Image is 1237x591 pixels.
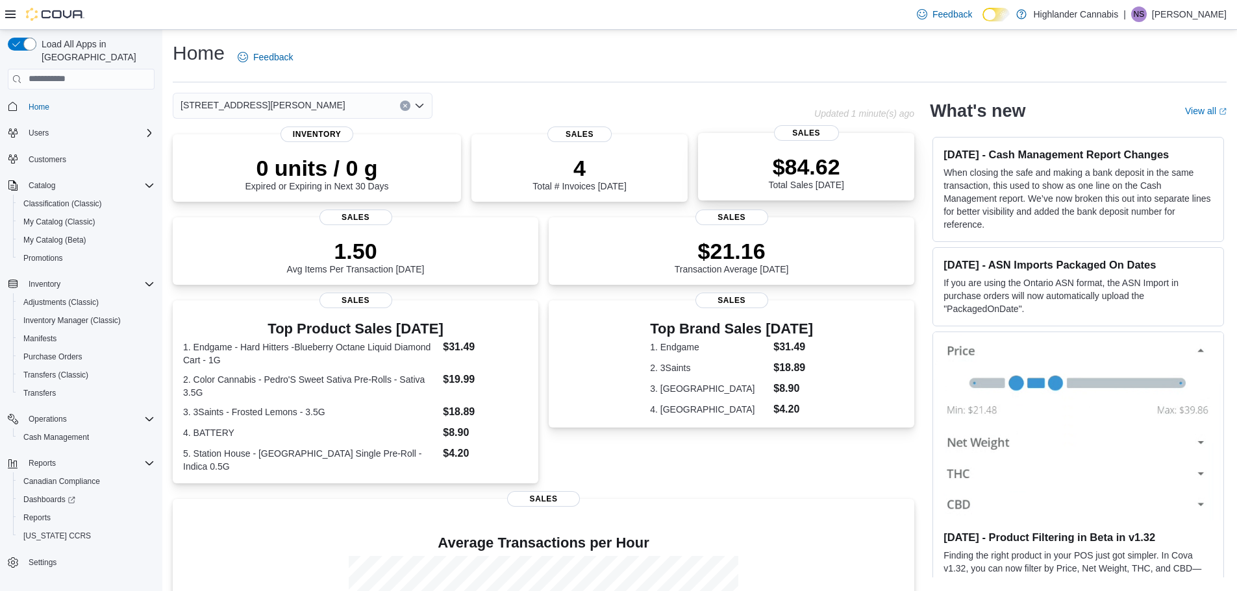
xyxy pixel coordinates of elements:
span: Feedback [253,51,293,64]
a: Settings [23,555,62,570]
h2: What's new [930,101,1025,121]
span: Adjustments (Classic) [18,295,155,310]
a: Reports [18,510,56,525]
span: Canadian Compliance [23,476,100,487]
button: Inventory Manager (Classic) [13,311,160,330]
a: Home [23,99,55,115]
span: [US_STATE] CCRS [23,531,91,541]
span: Manifests [18,331,155,346]
button: Clear input [400,101,410,111]
h4: Average Transactions per Hour [183,535,904,551]
p: Highlander Cannabis [1033,6,1118,22]
button: My Catalog (Beta) [13,231,160,249]
button: Reports [13,509,160,527]
a: Feedback [232,44,298,70]
span: Operations [29,414,67,424]
a: Classification (Classic) [18,196,107,211]
span: Classification (Classic) [23,199,102,209]
p: $84.62 [768,154,843,180]
span: Cash Management [23,432,89,442]
button: Reports [3,454,160,472]
button: Users [23,125,54,141]
span: Sales [319,293,392,308]
span: Promotions [18,250,155,266]
span: Load All Apps in [GEOGRAPHIC_DATA] [36,38,155,64]
dt: 2. 3Saints [650,361,768,374]
p: 4 [532,155,626,181]
span: Reports [29,458,56,468]
button: Inventory [3,275,160,293]
button: Transfers [13,384,160,402]
button: Operations [23,411,72,427]
span: Sales [547,127,612,142]
p: $21.16 [675,238,789,264]
p: When closing the safe and making a bank deposit in the same transaction, this used to show as one... [943,166,1213,231]
p: 0 units / 0 g [245,155,389,181]
div: Total # Invoices [DATE] [532,155,626,191]
p: [PERSON_NAME] [1152,6,1227,22]
span: Dark Mode [982,21,983,22]
span: Cash Management [18,429,155,445]
div: Avg Items Per Transaction [DATE] [287,238,425,274]
span: Home [29,102,49,112]
span: Sales [695,293,768,308]
span: Purchase Orders [18,349,155,365]
button: Users [3,124,160,142]
a: Manifests [18,331,62,346]
button: Manifests [13,330,160,348]
span: Inventory [281,127,353,142]
a: [US_STATE] CCRS [18,528,96,544]
span: Settings [23,554,155,570]
span: Adjustments (Classic) [23,297,99,308]
span: My Catalog (Classic) [23,217,95,227]
dd: $4.20 [443,446,528,461]
span: Transfers (Classic) [23,370,88,380]
button: Adjustments (Classic) [13,293,160,311]
p: If you are using the Ontario ASN format, the ASN Import in purchase orders will now automatically... [943,276,1213,315]
a: Inventory Manager (Classic) [18,313,126,328]
a: Dashboards [18,492,81,507]
span: My Catalog (Classic) [18,214,155,230]
div: Navneet Singh [1131,6,1147,22]
button: Settings [3,553,160,572]
span: Settings [29,557,56,568]
span: Users [29,128,49,138]
span: Sales [319,210,392,225]
span: Users [23,125,155,141]
a: Transfers (Classic) [18,367,94,383]
span: Transfers [23,388,56,398]
button: Customers [3,150,160,169]
dt: 3. [GEOGRAPHIC_DATA] [650,382,768,395]
dt: 5. Station House - [GEOGRAPHIC_DATA] Single Pre-Roll - Indica 0.5G [183,447,438,473]
span: Customers [23,151,155,167]
span: [STREET_ADDRESS][PERSON_NAME] [181,97,345,113]
button: Operations [3,410,160,428]
span: Sales [695,210,768,225]
button: Catalog [23,178,60,193]
span: Reports [23,455,155,471]
span: Inventory Manager (Classic) [18,313,155,328]
button: Reports [23,455,61,471]
span: Catalog [29,180,55,191]
span: Inventory Manager (Classic) [23,315,121,326]
div: Total Sales [DATE] [768,154,843,190]
span: Purchase Orders [23,352,82,362]
button: Purchase Orders [13,348,160,366]
span: Manifests [23,333,56,344]
button: My Catalog (Classic) [13,213,160,231]
svg: External link [1219,108,1227,115]
span: Sales [774,125,839,141]
a: My Catalog (Beta) [18,232,92,248]
span: Feedback [932,8,972,21]
dt: 1. Endgame [650,341,768,354]
button: Open list of options [414,101,425,111]
span: NS [1134,6,1145,22]
span: Canadian Compliance [18,474,155,489]
span: Dashboards [18,492,155,507]
h1: Home [173,40,225,66]
button: [US_STATE] CCRS [13,527,160,545]
button: Transfers (Classic) [13,366,160,384]
a: Feedback [912,1,977,27]
button: Home [3,97,160,116]
a: Canadian Compliance [18,474,105,489]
